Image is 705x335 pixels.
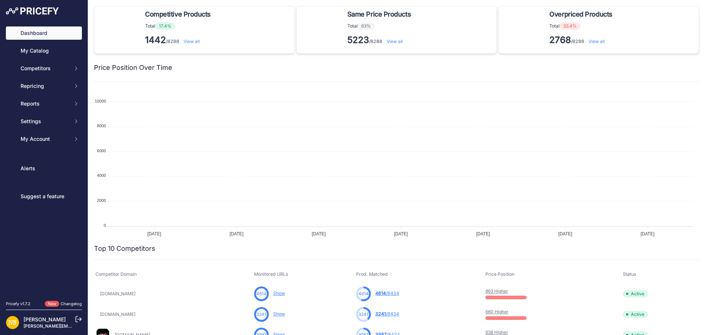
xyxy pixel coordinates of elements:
[485,329,508,335] a: 638 Higher
[23,323,137,329] a: [PERSON_NAME][EMAIL_ADDRESS][DOMAIN_NAME]
[273,311,285,317] a: Show
[155,22,175,30] span: 17.4%
[21,82,69,90] span: Repricing
[6,162,82,175] a: Alerts
[97,198,106,203] tspan: 2000
[623,311,648,318] span: Active
[97,124,106,128] tspan: 8000
[549,35,571,45] strong: 2768
[375,291,399,296] a: 4614/8434
[95,99,106,103] tspan: 10000
[273,291,285,296] a: Show
[145,9,211,19] span: Competitive Products
[375,311,386,317] span: 3241
[6,44,82,57] a: My Catalog
[358,311,368,318] span: 3241
[6,301,30,307] div: Pricefy v1.7.2
[6,190,82,203] a: Suggest a feature
[6,97,82,110] button: Reports
[21,100,69,107] span: Reports
[94,243,155,254] h2: Top 10 Competitors
[347,34,414,46] p: /8288
[485,309,509,314] a: 660 Higher
[23,316,66,322] a: [PERSON_NAME]
[6,62,82,75] button: Competitors
[356,271,388,277] span: Prod. Matched
[485,271,514,277] span: Price Position
[558,231,572,236] tspan: [DATE]
[229,231,243,236] tspan: [DATE]
[100,291,135,296] a: [DOMAIN_NAME]
[145,22,214,30] p: Total
[145,35,166,45] strong: 1442
[6,26,82,292] nav: Sidebar
[358,291,369,297] span: 4614
[145,34,214,46] p: /8288
[394,231,408,236] tspan: [DATE]
[100,311,135,317] a: [DOMAIN_NAME]
[6,79,82,93] button: Repricing
[256,311,266,318] span: 3241
[104,223,106,228] tspan: 0
[589,39,605,44] a: View all
[347,9,411,19] span: Same Price Products
[623,271,636,277] span: Status
[184,39,200,44] a: View all
[375,291,386,296] span: 4614
[97,173,106,178] tspan: 4000
[147,231,161,236] tspan: [DATE]
[254,271,288,277] span: Monitored URLs
[640,231,654,236] tspan: [DATE]
[549,9,612,19] span: Overpriced Products
[476,231,490,236] tspan: [DATE]
[6,26,82,40] a: Dashboard
[21,65,69,72] span: Competitors
[21,118,69,125] span: Settings
[485,288,508,294] a: 863 Higher
[6,7,59,15] img: Pricefy Logo
[256,291,267,297] span: 4614
[347,35,369,45] strong: 5223
[6,132,82,146] button: My Account
[95,271,137,277] span: Competitor Domain
[560,22,581,30] span: 33.4%
[94,63,172,73] h2: Price Position Over Time
[387,39,403,44] a: View all
[6,115,82,128] button: Settings
[358,22,375,30] span: 63%
[97,149,106,153] tspan: 6000
[312,231,326,236] tspan: [DATE]
[549,34,615,46] p: /8288
[347,22,414,30] p: Total
[623,290,648,297] span: Active
[45,301,59,307] span: New
[21,135,69,143] span: My Account
[549,22,615,30] p: Total
[61,301,82,306] a: Changelog
[375,311,399,317] a: 3241/8434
